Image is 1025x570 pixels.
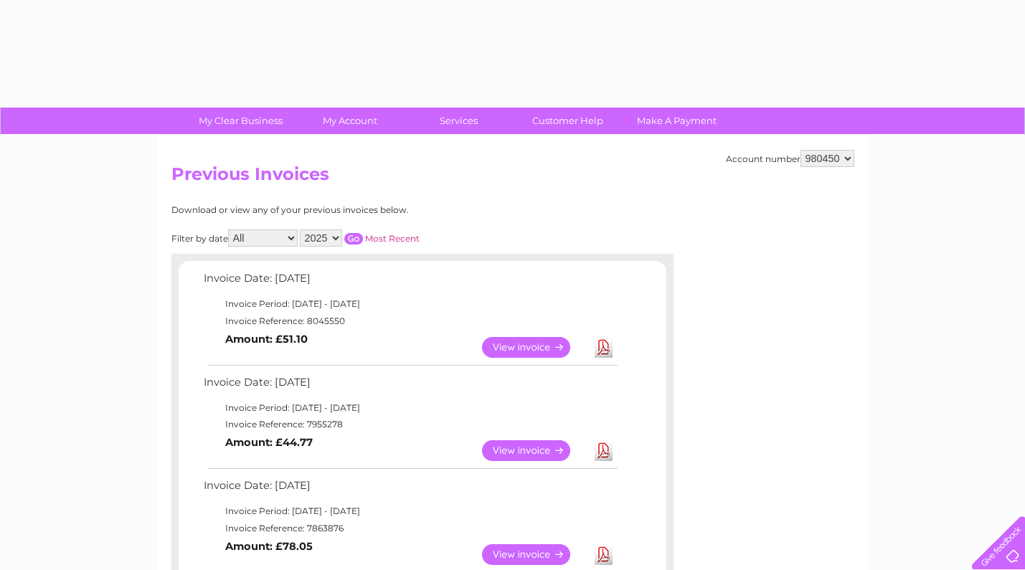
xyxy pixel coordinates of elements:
td: Invoice Date: [DATE] [200,476,620,503]
a: Download [595,544,613,565]
td: Invoice Period: [DATE] - [DATE] [200,295,620,313]
td: Invoice Period: [DATE] - [DATE] [200,399,620,417]
h2: Previous Invoices [171,164,854,191]
td: Invoice Date: [DATE] [200,373,620,399]
a: My Account [291,108,409,134]
a: Download [595,337,613,358]
td: Invoice Reference: 7863876 [200,520,620,537]
a: Customer Help [509,108,627,134]
a: View [482,544,587,565]
td: Invoice Period: [DATE] - [DATE] [200,503,620,520]
div: Account number [726,150,854,167]
td: Invoice Date: [DATE] [200,269,620,295]
b: Amount: £78.05 [225,540,313,553]
td: Invoice Reference: 7955278 [200,416,620,433]
b: Amount: £44.77 [225,436,313,449]
a: Make A Payment [618,108,736,134]
b: Amount: £51.10 [225,333,308,346]
div: Download or view any of your previous invoices below. [171,205,548,215]
a: View [482,440,587,461]
a: My Clear Business [181,108,300,134]
a: View [482,337,587,358]
a: Services [400,108,518,134]
div: Filter by date [171,229,548,247]
td: Invoice Reference: 8045550 [200,313,620,330]
a: Most Recent [365,233,420,244]
a: Download [595,440,613,461]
